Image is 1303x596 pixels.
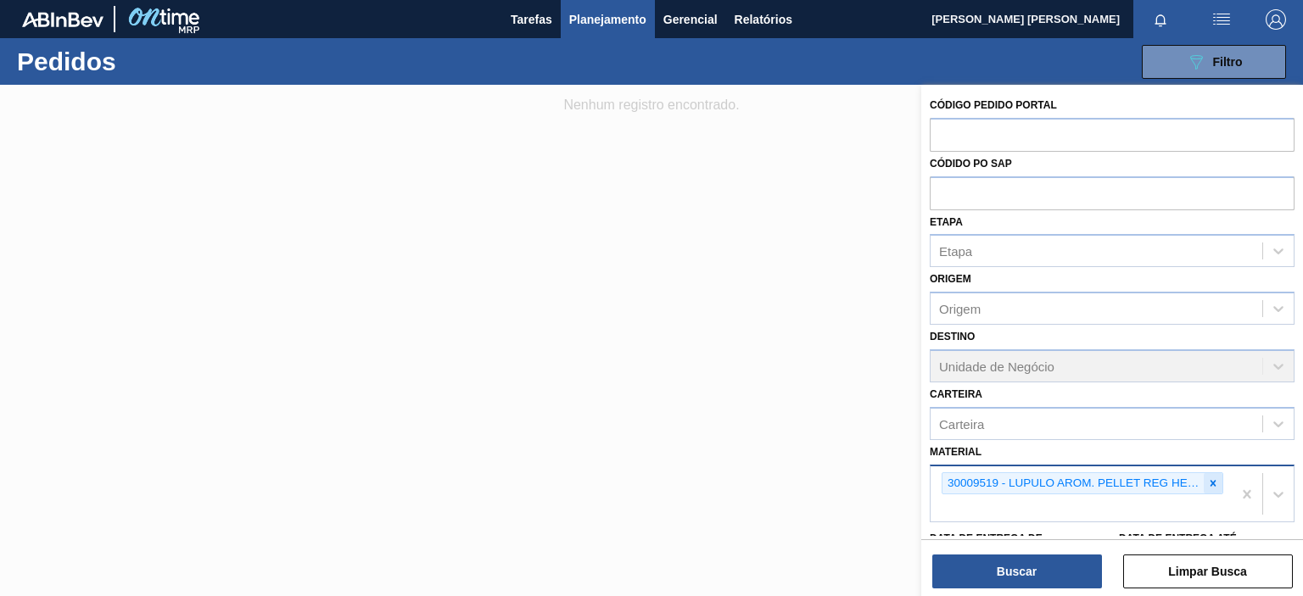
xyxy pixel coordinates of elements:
div: Carteira [939,416,984,431]
h1: Pedidos [17,52,260,71]
label: Códido PO SAP [930,158,1012,170]
span: Planejamento [569,9,646,30]
label: Carteira [930,388,982,400]
img: userActions [1211,9,1232,30]
img: TNhmsLtSVTkK8tSr43FrP2fwEKptu5GPRR3wAAAABJRU5ErkJggg== [22,12,103,27]
div: 30009519 - LUPULO AROM. PELLET REG HERCULES [942,473,1204,494]
img: Logout [1266,9,1286,30]
label: Material [930,446,981,458]
span: Tarefas [511,9,552,30]
span: Gerencial [663,9,718,30]
label: Etapa [930,216,963,228]
div: Etapa [939,244,972,259]
span: Relatórios [735,9,792,30]
div: Origem [939,302,981,316]
label: Origem [930,273,971,285]
button: Filtro [1142,45,1286,79]
label: Data de Entrega até [1119,532,1237,544]
label: Destino [930,331,975,343]
button: Notificações [1133,8,1188,31]
span: Filtro [1213,55,1243,69]
label: Código Pedido Portal [930,99,1057,111]
label: Data de Entrega de [930,532,1043,544]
